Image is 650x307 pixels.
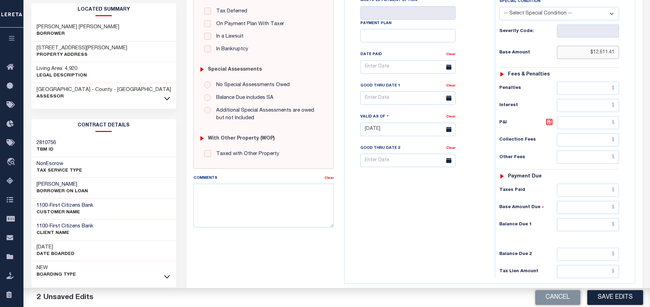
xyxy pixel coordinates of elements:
[499,155,557,160] h6: Other Fees
[499,222,557,227] h6: Balance Due 1
[37,65,87,72] h3: Living Area: 4,920
[557,248,619,261] input: $
[208,136,275,142] h6: with Other Property (WOP)
[557,151,619,164] input: $
[50,203,93,208] span: First Citizens Bank
[213,45,248,53] label: In Bankruptcy
[535,290,580,305] button: Cancel
[37,31,119,38] p: Borrower
[37,230,93,237] p: CLIENT Name
[213,107,323,122] label: Additional Special Assessments are owed but not Included
[557,184,619,197] input: $
[37,161,82,167] h3: NonEscrow
[31,3,177,16] h2: LOCATED SUMMARY
[37,265,76,272] h3: NEW
[499,187,557,193] h6: Taxes Paid
[37,72,87,79] p: Legal Description
[50,224,93,229] span: First Citizens Bank
[213,150,279,158] label: Taxed with Other Property
[213,33,243,41] label: In a Lawsuit
[37,188,88,195] p: BORROWER ON LOAN
[360,83,400,89] label: Good Thru Date 1
[557,218,619,231] input: $
[37,272,76,278] p: Boarding Type
[37,202,93,209] h3: -
[499,205,557,210] h6: Base Amount Due
[499,252,557,257] h6: Balance Due 2
[37,24,119,31] h3: [PERSON_NAME] [PERSON_NAME]
[31,119,177,132] h2: CONTRACT details
[360,91,456,105] input: Enter Date
[360,21,391,27] label: Payment Plan
[557,82,619,95] input: $
[446,84,456,88] a: Clear
[499,29,557,34] h6: Severity Code:
[37,52,127,59] p: Property Address
[193,175,217,181] label: Comments
[213,81,290,89] label: No Special Assessments Owed
[557,265,619,278] input: $
[37,181,88,188] h3: [PERSON_NAME]
[360,60,456,74] input: Enter Date
[37,140,56,146] h3: 2810756
[446,146,456,150] a: Clear
[557,99,619,112] input: $
[37,294,41,301] span: 2
[499,269,557,274] h6: Tax Lien Amount
[37,244,74,251] h3: [DATE]
[508,72,550,78] h6: Fees & Penalties
[37,224,48,229] span: 1100
[208,67,262,73] h6: Special Assessments
[499,50,557,55] h6: Base Amount
[37,203,48,208] span: 1100
[324,176,334,180] a: Clear
[213,94,273,102] label: Balance Due includes SA
[446,115,456,119] a: Clear
[37,45,127,52] h3: [STREET_ADDRESS][PERSON_NAME]
[360,154,456,167] input: Enter Date
[446,53,456,56] a: Clear
[37,209,93,216] p: CUSTOMER Name
[360,52,382,58] label: Date Paid
[37,93,171,100] p: Assessor
[213,20,284,28] label: On Payment Plan With Taxer
[37,86,171,93] h3: [GEOGRAPHIC_DATA] - County - [GEOGRAPHIC_DATA]
[37,223,93,230] h3: -
[360,123,456,136] input: Enter Date
[360,113,389,120] label: Valid as Of
[557,116,619,129] input: $
[499,118,557,127] h6: P&I
[37,167,82,174] p: Tax Service Type
[213,8,247,16] label: Tax Deferred
[508,174,542,180] h6: Payment due
[557,133,619,146] input: $
[7,158,18,167] i: travel_explore
[360,145,400,151] label: Good Thru Date 2
[557,46,619,59] input: $
[587,290,643,305] button: Save Edits
[499,137,557,143] h6: Collection Fees
[557,201,619,214] input: $
[37,251,74,258] p: Date Boarded
[37,146,56,153] p: TBM ID
[499,85,557,91] h6: Penalties
[43,294,93,301] span: Unsaved Edits
[499,103,557,108] h6: Interest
